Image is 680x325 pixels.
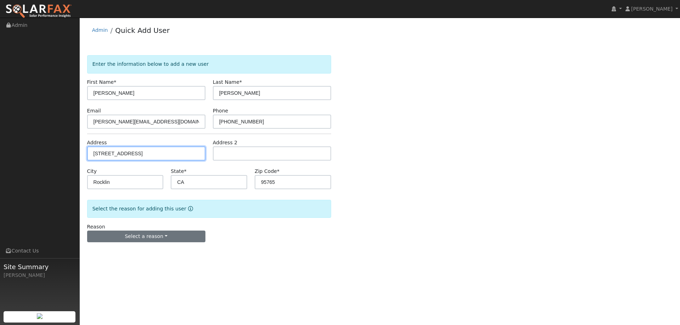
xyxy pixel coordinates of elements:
[87,139,107,146] label: Address
[5,4,72,19] img: SolarFax
[186,206,193,211] a: Reason for new user
[87,231,205,243] button: Select a reason
[92,27,108,33] a: Admin
[115,26,170,35] a: Quick Add User
[4,262,76,272] span: Site Summary
[213,79,242,86] label: Last Name
[4,272,76,279] div: [PERSON_NAME]
[87,79,117,86] label: First Name
[87,107,101,115] label: Email
[213,139,238,146] label: Address 2
[171,168,186,175] label: State
[184,168,187,174] span: Required
[239,79,242,85] span: Required
[87,168,97,175] label: City
[87,55,331,73] div: Enter the information below to add a new user
[37,313,42,319] img: retrieve
[255,168,279,175] label: Zip Code
[631,6,673,12] span: [PERSON_NAME]
[87,223,105,231] label: Reason
[114,79,116,85] span: Required
[213,107,228,115] label: Phone
[87,200,331,218] div: Select the reason for adding this user
[277,168,279,174] span: Required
